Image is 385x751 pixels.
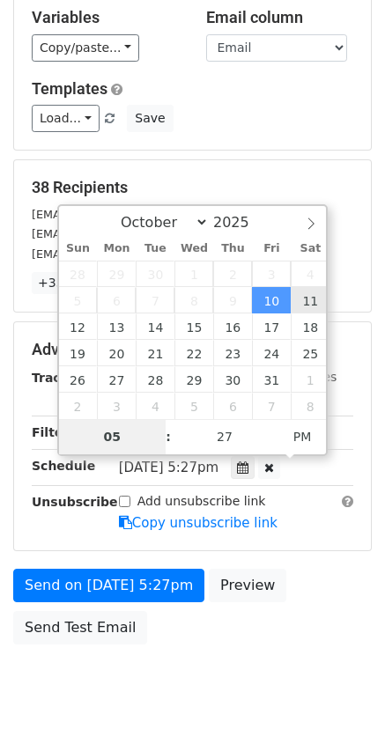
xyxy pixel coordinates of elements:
[174,313,213,340] span: October 15, 2025
[97,261,136,287] span: September 29, 2025
[59,419,167,454] input: Hour
[97,243,136,254] span: Mon
[59,287,98,313] span: October 5, 2025
[252,366,291,393] span: October 31, 2025
[213,393,252,419] span: November 6, 2025
[32,227,228,240] small: [EMAIL_ADDRESS][DOMAIN_NAME]
[166,419,171,454] span: :
[174,366,213,393] span: October 29, 2025
[136,313,174,340] span: October 14, 2025
[32,425,77,439] strong: Filters
[174,287,213,313] span: October 8, 2025
[174,393,213,419] span: November 5, 2025
[252,287,291,313] span: October 10, 2025
[291,313,329,340] span: October 18, 2025
[136,340,174,366] span: October 21, 2025
[32,178,353,197] h5: 38 Recipients
[32,495,118,509] strong: Unsubscribe
[252,243,291,254] span: Fri
[32,34,139,62] a: Copy/paste...
[59,340,98,366] span: October 19, 2025
[213,287,252,313] span: October 9, 2025
[136,393,174,419] span: November 4, 2025
[136,366,174,393] span: October 28, 2025
[136,261,174,287] span: September 30, 2025
[13,611,147,644] a: Send Test Email
[209,214,272,231] input: Year
[119,460,218,475] span: [DATE] 5:27pm
[119,515,278,531] a: Copy unsubscribe link
[252,261,291,287] span: October 3, 2025
[136,243,174,254] span: Tue
[32,272,106,294] a: +35 more
[32,105,100,132] a: Load...
[59,393,98,419] span: November 2, 2025
[291,243,329,254] span: Sat
[291,340,329,366] span: October 25, 2025
[213,340,252,366] span: October 23, 2025
[213,261,252,287] span: October 2, 2025
[213,366,252,393] span: October 30, 2025
[59,366,98,393] span: October 26, 2025
[97,393,136,419] span: November 3, 2025
[171,419,278,454] input: Minute
[213,243,252,254] span: Thu
[291,261,329,287] span: October 4, 2025
[13,569,204,602] a: Send on [DATE] 5:27pm
[97,313,136,340] span: October 13, 2025
[297,666,385,751] iframe: Chat Widget
[32,208,322,221] small: [EMAIL_ADDRESS][PERSON_NAME][DOMAIN_NAME]
[59,261,98,287] span: September 28, 2025
[206,8,354,27] h5: Email column
[291,287,329,313] span: October 11, 2025
[32,371,91,385] strong: Tracking
[213,313,252,340] span: October 16, 2025
[136,287,174,313] span: October 7, 2025
[278,419,327,454] span: Click to toggle
[291,393,329,419] span: November 8, 2025
[137,492,266,511] label: Add unsubscribe link
[291,366,329,393] span: November 1, 2025
[32,79,107,98] a: Templates
[252,313,291,340] span: October 17, 2025
[97,340,136,366] span: October 20, 2025
[127,105,173,132] button: Save
[32,247,228,261] small: [EMAIL_ADDRESS][DOMAIN_NAME]
[32,8,180,27] h5: Variables
[97,366,136,393] span: October 27, 2025
[59,243,98,254] span: Sun
[252,340,291,366] span: October 24, 2025
[59,313,98,340] span: October 12, 2025
[174,261,213,287] span: October 1, 2025
[174,243,213,254] span: Wed
[32,340,353,359] h5: Advanced
[252,393,291,419] span: November 7, 2025
[97,287,136,313] span: October 6, 2025
[209,569,286,602] a: Preview
[32,459,95,473] strong: Schedule
[174,340,213,366] span: October 22, 2025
